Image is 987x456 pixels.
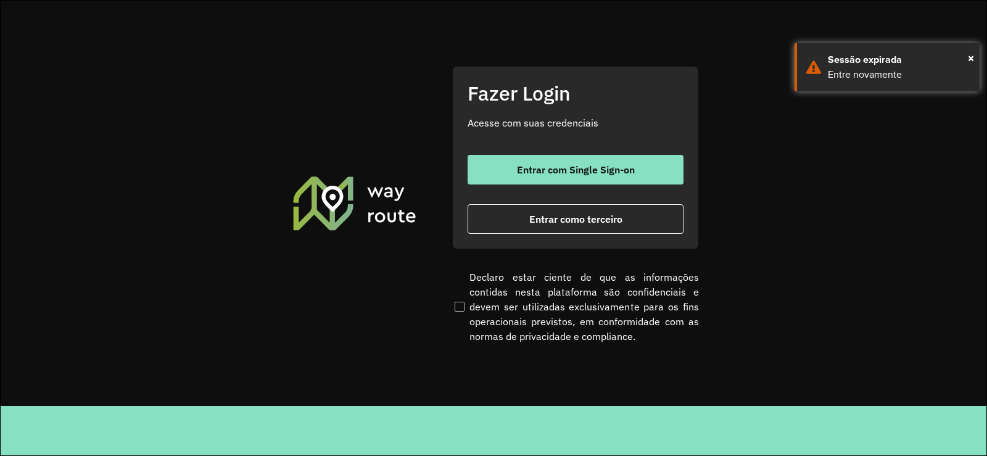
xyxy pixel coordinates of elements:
img: Roteirizador AmbevTech [291,175,418,231]
p: Acesse com suas credenciais [468,115,683,130]
span: Entrar com Single Sign-on [517,165,635,175]
button: button [468,204,683,234]
span: Entrar como terceiro [529,214,622,224]
label: Declaro estar ciente de que as informações contidas nesta plataforma são confidenciais e devem se... [452,270,699,344]
button: button [468,155,683,184]
h2: Fazer Login [468,81,683,105]
button: Close [968,49,974,67]
div: Entre novamente [828,67,970,82]
span: × [968,49,974,67]
div: Sessão expirada [828,52,970,67]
